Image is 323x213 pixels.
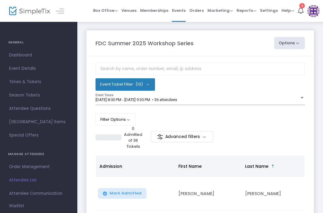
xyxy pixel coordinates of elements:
span: Waitlist [9,203,24,209]
span: Admission [99,163,122,169]
span: Marketing [207,8,233,13]
span: Dashboard [9,51,68,59]
td: [PERSON_NAME] [241,177,308,211]
span: Settings [260,3,278,18]
input: Search by name, order number, email, ip address [96,63,305,75]
button: Options [274,37,305,49]
td: [PERSON_NAME] [175,177,241,211]
h4: GENERAL [8,36,69,49]
span: Order Management [9,163,68,171]
div: 3 [299,2,305,8]
span: [DATE] 8:00 PM - [DATE] 9:30 PM • 36 attendees [96,97,177,102]
m-button: Advanced filters [151,131,214,142]
span: Last Name [245,163,268,169]
span: Season Tickets [9,91,68,99]
span: Memberships [140,3,168,18]
h4: MANAGE ATTENDEES [8,148,69,160]
span: Box Office [93,8,118,13]
m-panel-title: FDC Summer 2025 Workshop Series [96,39,193,47]
span: Times & Tickets [9,78,68,86]
button: Event Ticket Filter(13) [96,78,155,90]
button: Mark Admitted [98,188,146,199]
span: (13) [136,82,143,87]
img: filter [157,134,163,140]
span: Orders [189,3,204,18]
span: Attendee List [9,176,68,184]
span: Events [172,3,186,18]
span: Attendee Communication [9,190,68,198]
span: Venues [121,3,136,18]
span: Sortable [271,164,275,169]
span: Reports [237,8,256,13]
p: 0 Admitted of 36 Tickets [124,126,142,149]
span: Mark Admitted [109,191,142,196]
button: Filter Options [96,113,136,126]
span: [GEOGRAPHIC_DATA] Items [9,118,68,126]
span: Special Offers [9,131,68,139]
span: First Name [178,163,202,169]
span: Help [281,8,294,13]
span: Attendee Questions [9,105,68,113]
span: Event Details [9,65,68,73]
